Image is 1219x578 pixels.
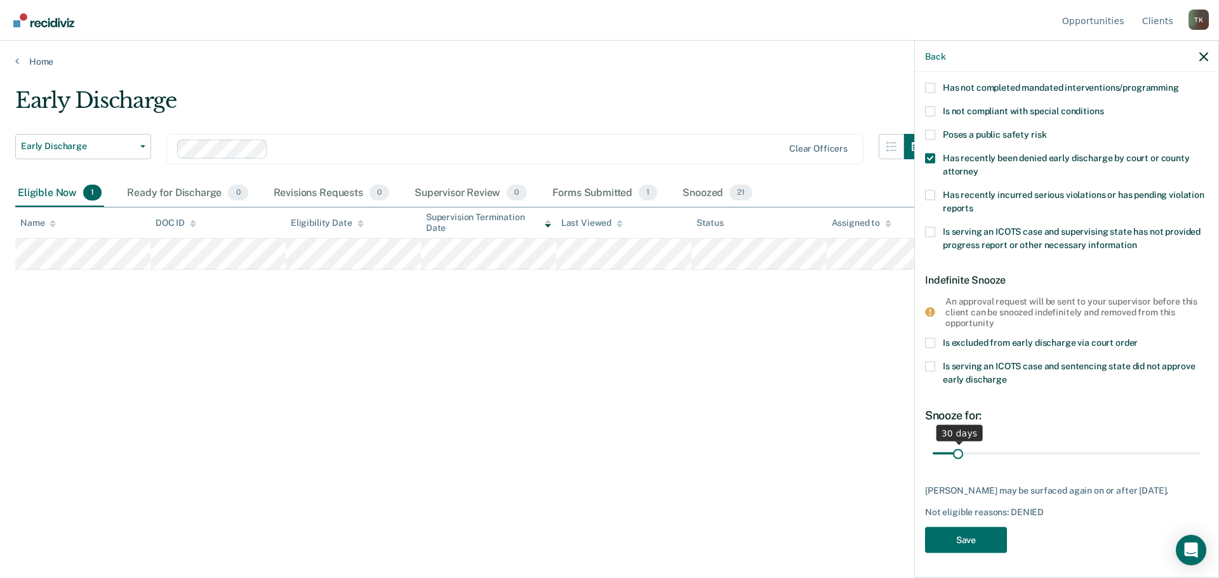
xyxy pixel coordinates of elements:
[936,425,983,442] div: 30 days
[925,485,1208,496] div: [PERSON_NAME] may be surfaced again on or after [DATE].
[370,185,389,201] span: 0
[83,185,102,201] span: 1
[925,263,1208,296] div: Indefinite Snooze
[925,409,1208,423] div: Snooze for:
[561,218,623,228] div: Last Viewed
[21,141,135,152] span: Early Discharge
[789,143,848,154] div: Clear officers
[943,226,1201,249] span: Is serving an ICOTS case and supervising state has not provided progress report or other necessar...
[412,180,530,207] div: Supervisor Review
[15,88,929,124] div: Early Discharge
[156,218,196,228] div: DOC ID
[291,218,364,228] div: Eligibility Date
[943,361,1195,384] span: Is serving an ICOTS case and sentencing state did not approve early discharge
[13,13,74,27] img: Recidiviz
[1176,535,1206,565] div: Open Intercom Messenger
[832,218,891,228] div: Assigned to
[550,180,660,207] div: Forms Submitted
[943,105,1103,115] span: Is not compliant with special conditions
[20,218,56,228] div: Name
[639,185,657,201] span: 1
[271,180,392,207] div: Revisions Requests
[943,82,1179,92] span: Has not completed mandated interventions/programming
[925,506,1208,517] div: Not eligible reasons: DENIED
[943,129,1046,139] span: Poses a public safety risk
[925,527,1007,553] button: Save
[696,218,724,228] div: Status
[943,152,1190,176] span: Has recently been denied early discharge by court or county attorney
[925,51,945,62] button: Back
[15,180,104,207] div: Eligible Now
[228,185,248,201] span: 0
[680,180,755,207] div: Snoozed
[426,212,551,233] div: Supervision Termination Date
[943,189,1204,213] span: Has recently incurred serious violations or has pending violation reports
[507,185,526,201] span: 0
[729,185,752,201] span: 21
[945,296,1198,327] div: An approval request will be sent to your supervisor before this client can be snoozed indefinitel...
[124,180,250,207] div: Ready for Discharge
[15,56,1204,67] a: Home
[943,338,1138,348] span: Is excluded from early discharge via court order
[1189,10,1209,30] div: T K
[1189,10,1209,30] button: Profile dropdown button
